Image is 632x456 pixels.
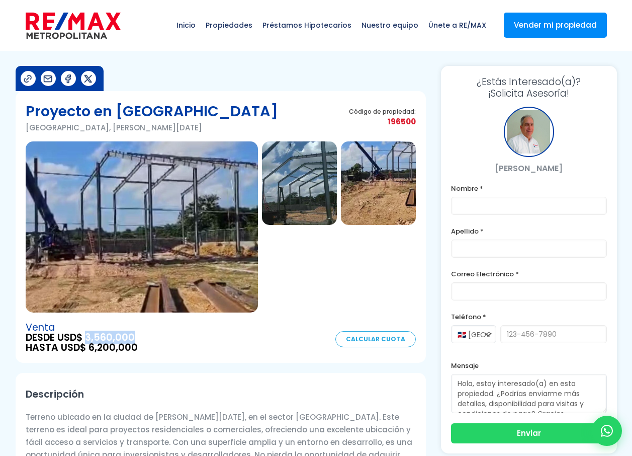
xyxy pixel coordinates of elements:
span: HASTA USD$ 6,200,000 [26,343,138,353]
img: Proyecto en Hato Nuevo [341,141,416,225]
span: Venta [26,323,138,333]
label: Teléfono * [451,311,607,323]
span: Únete a RE/MAX [423,10,491,40]
h1: Proyecto en [GEOGRAPHIC_DATA] [26,101,278,121]
span: Inicio [171,10,201,40]
span: 196500 [349,115,416,128]
img: Compartir [23,73,33,84]
img: Compartir [83,73,94,84]
div: Enrique Perez [504,107,554,157]
span: Préstamos Hipotecarios [257,10,356,40]
label: Mensaje [451,359,607,372]
button: Enviar [451,423,607,443]
h2: Descripción [26,383,416,406]
label: Correo Electrónico * [451,268,607,280]
span: DESDE USD$ 3,560,000 [26,333,138,343]
p: [GEOGRAPHIC_DATA], [PERSON_NAME][DATE] [26,121,278,134]
img: Compartir [43,73,53,84]
img: remax-metropolitana-logo [26,11,121,41]
img: Compartir [63,73,73,84]
label: Apellido * [451,225,607,238]
p: [PERSON_NAME] [451,162,607,175]
textarea: Hola, estoy interesado(a) en esta propiedad. ¿Podrías enviarme más detalles, disponibilidad para ... [451,374,607,413]
img: Proyecto en Hato Nuevo [26,141,258,313]
label: Nombre * [451,182,607,195]
input: 123-456-7890 [500,325,607,343]
span: Código de propiedad: [349,108,416,115]
span: Propiedades [201,10,257,40]
img: Proyecto en Hato Nuevo [262,141,337,225]
span: Nuestro equipo [356,10,423,40]
span: ¿Estás Interesado(a)? [451,76,607,88]
a: Calcular Cuota [335,331,416,347]
h3: ¡Solicita Asesoría! [451,76,607,99]
a: Vender mi propiedad [504,13,607,38]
